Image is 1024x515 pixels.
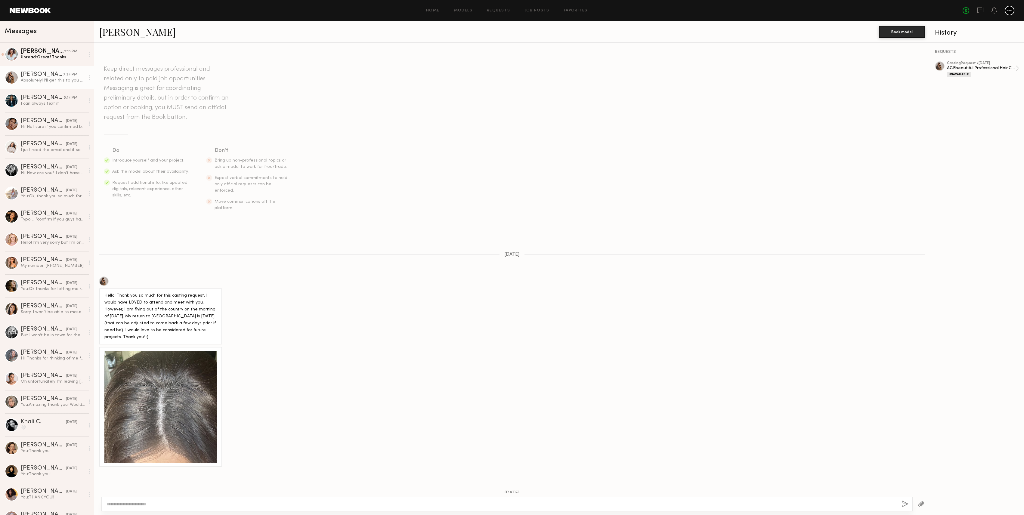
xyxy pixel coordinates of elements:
a: Book model [879,29,925,34]
div: [PERSON_NAME] [21,373,66,379]
div: Khalí C. [21,419,66,425]
div: [PERSON_NAME] [21,48,64,54]
span: Move communications off the platform. [215,200,275,210]
div: [DATE] [66,188,77,193]
div: AGEbeautiful Professional Hair Color Campaign Gray Coverage [947,65,1016,71]
div: You: Thank you! [21,448,85,454]
div: Unread: Great! Thanks [21,54,85,60]
div: Typo … “confirm if you guys have booked”. [21,217,85,222]
a: Favorites [564,9,588,13]
div: [DATE] [66,327,77,332]
div: [PERSON_NAME] [21,72,63,78]
div: I just read the email and it says the color is more permanent in the two weeks that was said in t... [21,147,85,153]
button: Book model [879,26,925,38]
div: [DATE] [66,419,77,425]
div: Hi! Thanks for thinking of me for this shoot. I am gray/silver. I’d love to learn more about the ... [21,356,85,361]
a: Home [426,9,440,13]
div: [DATE] [66,280,77,286]
span: [DATE] [504,252,520,257]
div: [PERSON_NAME] [21,489,66,495]
div: [DATE] [66,304,77,309]
div: Absolutely! I’ll get this to you by the end of the weekend. [21,78,85,83]
div: You: THANK YOU!! [21,495,85,500]
header: Keep direct messages professional and related only to paid job opportunities. Messaging is great ... [104,64,230,122]
div: [DATE] [66,350,77,356]
div: 7:34 PM [63,72,77,78]
div: [DATE] [66,373,77,379]
div: [PERSON_NAME] [21,442,66,448]
div: Unavailable [947,72,971,77]
div: [PERSON_NAME] [21,234,66,240]
div: [DATE] [66,466,77,471]
div: You: Thank you! [21,471,85,477]
div: [DATE] [66,141,77,147]
div: REQUESTS [935,50,1019,54]
div: [PERSON_NAME] [21,118,66,124]
div: Hello! I’m very sorry but I’m on an all day shoot in [GEOGRAPHIC_DATA] [DATE]. A one day shoot tu... [21,240,85,245]
div: [DATE] [66,443,77,448]
div: You: Ok, thank you so much for the reply! :) [21,193,85,199]
div: [PERSON_NAME] [21,211,66,217]
div: [PERSON_NAME] [21,303,66,309]
a: Requests [487,9,510,13]
div: Do [112,146,189,155]
span: Ask the model about their availability. [112,170,189,174]
div: Don’t [215,146,292,155]
div: You: Ok thanks for letting me know! I will reach out if we open up another casting date. :) [21,286,85,292]
div: [PERSON_NAME] [21,187,66,193]
div: [PERSON_NAME] [21,95,64,101]
div: 🤍 [21,425,85,431]
span: Bring up non-professional topics or ask a model to work for free/trade. [215,159,287,169]
div: [DATE] [66,234,77,240]
span: Introduce yourself and your project. [112,159,184,162]
div: Hi! How are you? I don’t have any gray hair! I have natural blonde hair with highlights. I’m base... [21,170,85,176]
div: 2:15 PM [64,49,77,54]
span: Expect verbal commitments to hold - only official requests can be enforced. [215,176,291,193]
div: You: Amazing thank you! Would anytime between 2-3 work for you? Please text my work phone and we ... [21,402,85,408]
div: But I won’t be in town for the casting. Sorry [21,332,85,338]
div: Hi! Not sure if you confirmed bookings already, but wanted to let you know I just got back [DATE]... [21,124,85,130]
div: [DATE] [66,165,77,170]
div: History [935,29,1019,36]
div: casting Request • [DATE] [947,61,1016,65]
div: [DATE] [66,118,77,124]
a: Models [454,9,472,13]
div: [PERSON_NAME] [21,465,66,471]
div: Oh unfortunately I’m leaving [DATE] [21,379,85,384]
div: Hello! Thank you so much for this casting request. I would have LOVED to attend and meet with you... [104,292,217,341]
div: My number: [PHONE_NUMBER] [21,263,85,269]
div: I can always text it [21,101,85,106]
div: [PERSON_NAME] [21,141,66,147]
div: [DATE] [66,489,77,495]
a: castingRequest •[DATE]AGEbeautiful Professional Hair Color Campaign Gray CoverageUnavailable [947,61,1019,77]
span: Messages [5,28,37,35]
div: [DATE] [66,211,77,217]
a: Job Posts [524,9,549,13]
div: [PERSON_NAME] [21,396,66,402]
div: [PERSON_NAME] [21,280,66,286]
div: [PERSON_NAME] [21,257,66,263]
div: [PERSON_NAME] [21,326,66,332]
div: 5:14 PM [64,95,77,101]
div: [PERSON_NAME] [21,350,66,356]
div: Sorry. I won’t be able to make it. Next time. Thank you! [21,309,85,315]
div: [PERSON_NAME] [21,164,66,170]
span: [DATE] [504,491,520,496]
div: [DATE] [66,396,77,402]
span: Request additional info, like updated digitals, relevant experience, other skills, etc. [112,181,187,197]
div: [DATE] [66,257,77,263]
a: [PERSON_NAME] [99,25,176,38]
